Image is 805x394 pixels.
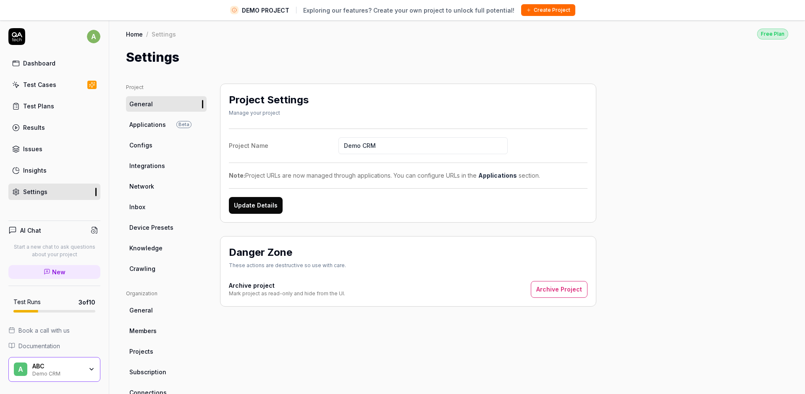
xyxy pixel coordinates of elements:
a: Inbox [126,199,207,215]
a: General [126,302,207,318]
a: General [126,96,207,112]
span: New [52,268,66,276]
a: New [8,265,100,279]
span: Inbox [129,202,145,211]
div: / [146,30,148,38]
a: Integrations [126,158,207,173]
span: General [129,306,153,315]
a: Device Presets [126,220,207,235]
span: Configs [129,141,152,150]
a: Documentation [8,341,100,350]
button: AABCDemo CRM [8,357,100,382]
div: Test Plans [23,102,54,110]
a: Network [126,179,207,194]
h2: Project Settings [229,92,309,108]
a: Projects [126,344,207,359]
span: Knowledge [129,244,163,252]
span: Applications [129,120,166,129]
p: Start a new chat to ask questions about your project [8,243,100,258]
a: ApplicationsBeta [126,117,207,132]
button: Update Details [229,197,283,214]
a: Test Cases [8,76,100,93]
div: Test Cases [23,80,56,89]
span: Network [129,182,154,191]
span: Exploring our features? Create your own project to unlock full potential! [303,6,514,15]
div: Settings [152,30,176,38]
div: Mark project as read-only and hide from the UI. [229,290,345,297]
span: A [14,362,27,376]
a: Settings [8,184,100,200]
a: Book a call with us [8,326,100,335]
div: These actions are destructive so use with care. [229,262,346,269]
h4: AI Chat [20,226,41,235]
span: a [87,30,100,43]
button: Archive Project [531,281,587,298]
div: Manage your project [229,109,309,117]
span: Device Presets [129,223,173,232]
span: Book a call with us [18,326,70,335]
span: DEMO PROJECT [242,6,289,15]
a: Test Plans [8,98,100,114]
div: Demo CRM [32,370,83,376]
h1: Settings [126,48,179,67]
div: Project [126,84,207,91]
span: Members [129,326,157,335]
div: Project URLs are now managed through applications. You can configure URLs in the section. [229,171,587,180]
div: Settings [23,187,47,196]
h5: Test Runs [13,298,41,306]
span: Crawling [129,264,155,273]
span: Beta [176,121,191,128]
div: Issues [23,144,42,153]
button: Free Plan [757,28,788,39]
span: Integrations [129,161,165,170]
div: Free Plan [757,29,788,39]
span: 3 of 10 [79,298,95,307]
span: General [129,100,153,108]
a: Home [126,30,143,38]
a: Subscription [126,364,207,380]
div: Project Name [229,141,338,150]
input: Project Name [338,137,508,154]
strong: Note: [229,172,245,179]
span: Documentation [18,341,60,350]
a: Issues [8,141,100,157]
div: Results [23,123,45,132]
div: Dashboard [23,59,55,68]
div: Insights [23,166,47,175]
a: Knowledge [126,240,207,256]
button: a [87,28,100,45]
span: Projects [129,347,153,356]
h2: Danger Zone [229,245,292,260]
a: Configs [126,137,207,153]
a: Applications [478,172,517,179]
span: Subscription [129,368,166,376]
a: Crawling [126,261,207,276]
div: ABC [32,362,83,370]
a: Members [126,323,207,339]
a: Insights [8,162,100,179]
div: Organization [126,290,207,297]
h4: Archive project [229,281,345,290]
a: Results [8,119,100,136]
a: Dashboard [8,55,100,71]
button: Create Project [521,4,575,16]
